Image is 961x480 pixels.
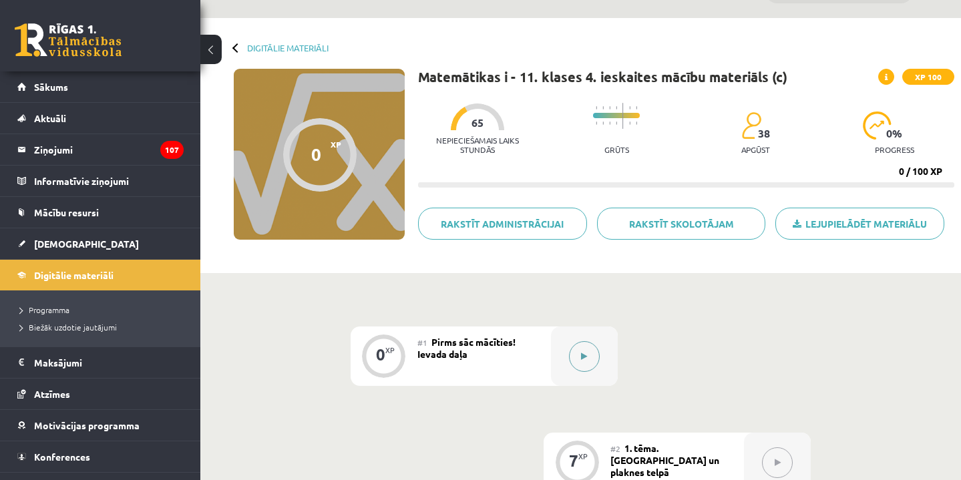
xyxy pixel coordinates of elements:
img: icon-short-line-57e1e144782c952c97e751825c79c345078a6d821885a25fce030b3d8c18986b.svg [629,122,630,125]
span: Aktuāli [34,112,66,124]
div: 7 [569,455,578,467]
a: Rakstīt administrācijai [418,208,587,240]
span: XP [331,140,341,149]
a: Rīgas 1. Tālmācības vidusskola [15,23,122,57]
span: Mācību resursi [34,206,99,218]
div: XP [578,453,588,460]
img: icon-short-line-57e1e144782c952c97e751825c79c345078a6d821885a25fce030b3d8c18986b.svg [602,122,604,125]
img: students-c634bb4e5e11cddfef0936a35e636f08e4e9abd3cc4e673bd6f9a4125e45ecb1.svg [741,111,761,140]
div: XP [385,346,395,354]
img: icon-short-line-57e1e144782c952c97e751825c79c345078a6d821885a25fce030b3d8c18986b.svg [636,106,637,109]
span: Biežāk uzdotie jautājumi [20,322,117,332]
img: icon-short-line-57e1e144782c952c97e751825c79c345078a6d821885a25fce030b3d8c18986b.svg [596,106,597,109]
a: Biežāk uzdotie jautājumi [20,321,187,333]
span: Programma [20,304,69,315]
a: Digitālie materiāli [247,43,329,53]
span: 1. tēma. [GEOGRAPHIC_DATA] un plaknes telpā [610,442,719,478]
a: [DEMOGRAPHIC_DATA] [17,228,184,259]
p: Grūts [604,145,629,154]
img: icon-short-line-57e1e144782c952c97e751825c79c345078a6d821885a25fce030b3d8c18986b.svg [616,122,617,125]
div: 0 [376,348,385,361]
img: icon-short-line-57e1e144782c952c97e751825c79c345078a6d821885a25fce030b3d8c18986b.svg [636,122,637,125]
a: Sākums [17,71,184,102]
span: XP 100 [902,69,954,85]
p: progress [875,145,914,154]
span: Motivācijas programma [34,419,140,431]
a: Aktuāli [17,103,184,134]
a: Motivācijas programma [17,410,184,441]
span: Digitālie materiāli [34,269,114,281]
img: icon-short-line-57e1e144782c952c97e751825c79c345078a6d821885a25fce030b3d8c18986b.svg [609,106,610,109]
a: Konferences [17,441,184,472]
legend: Informatīvie ziņojumi [34,166,184,196]
img: icon-short-line-57e1e144782c952c97e751825c79c345078a6d821885a25fce030b3d8c18986b.svg [609,122,610,125]
a: Atzīmes [17,379,184,409]
a: Maksājumi [17,347,184,378]
span: #1 [417,337,427,348]
span: Sākums [34,81,68,93]
a: Programma [20,304,187,316]
p: apgūst [741,145,770,154]
span: Atzīmes [34,388,70,400]
h1: Matemātikas i - 11. klases 4. ieskaites mācību materiāls (c) [418,69,787,85]
a: Rakstīt skolotājam [597,208,766,240]
a: Informatīvie ziņojumi [17,166,184,196]
i: 107 [160,141,184,159]
span: 0 % [886,128,903,140]
img: icon-progress-161ccf0a02000e728c5f80fcf4c31c7af3da0e1684b2b1d7c360e028c24a22f1.svg [863,111,892,140]
span: [DEMOGRAPHIC_DATA] [34,238,139,250]
legend: Ziņojumi [34,134,184,165]
a: Mācību resursi [17,197,184,228]
span: 65 [471,117,484,129]
a: Ziņojumi107 [17,134,184,165]
img: icon-short-line-57e1e144782c952c97e751825c79c345078a6d821885a25fce030b3d8c18986b.svg [616,106,617,109]
p: Nepieciešamais laiks stundās [418,136,537,154]
img: icon-long-line-d9ea69661e0d244f92f715978eff75569469978d946b2353a9bb055b3ed8787d.svg [622,103,624,129]
img: icon-short-line-57e1e144782c952c97e751825c79c345078a6d821885a25fce030b3d8c18986b.svg [602,106,604,109]
span: Konferences [34,451,90,463]
span: Pirms sāc mācīties! Ievada daļa [417,336,516,360]
legend: Maksājumi [34,347,184,378]
a: Digitālie materiāli [17,260,184,290]
a: Lejupielādēt materiālu [775,208,944,240]
img: icon-short-line-57e1e144782c952c97e751825c79c345078a6d821885a25fce030b3d8c18986b.svg [629,106,630,109]
span: 38 [758,128,770,140]
div: 0 [311,144,321,164]
span: #2 [610,443,620,454]
img: icon-short-line-57e1e144782c952c97e751825c79c345078a6d821885a25fce030b3d8c18986b.svg [596,122,597,125]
